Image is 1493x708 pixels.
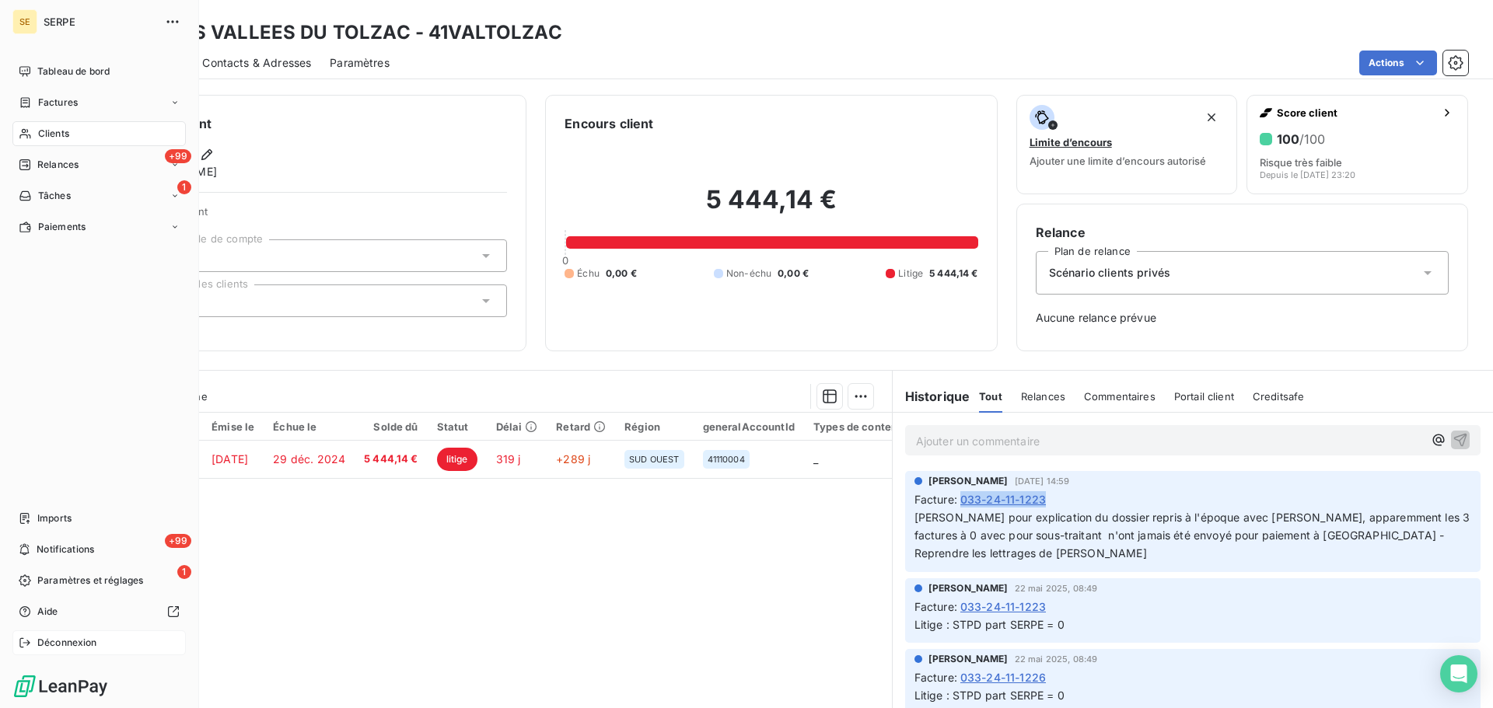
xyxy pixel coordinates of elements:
div: Échue le [273,420,345,433]
button: Limite d’encoursAjouter une limite d’encours autorisé [1016,95,1238,194]
span: Relances [37,158,79,172]
span: [PERSON_NAME] [928,652,1009,666]
span: Risque très faible [1260,156,1342,169]
span: 0,00 € [778,267,809,281]
span: /100 [1299,131,1325,147]
div: Open Intercom Messenger [1440,655,1477,692]
span: Facture : [914,491,957,507]
span: Creditsafe [1253,390,1305,403]
div: Statut [437,420,477,433]
button: Actions [1359,51,1437,75]
span: 5 444,14 € [364,452,418,467]
span: Portail client [1174,390,1234,403]
span: Scénario clients privés [1049,265,1170,281]
span: Litige : STPD part SERPE = 0 [914,618,1065,631]
span: Imports [37,511,72,525]
span: Score client [1277,106,1435,119]
span: Ajouter une limite d’encours autorisé [1030,155,1206,167]
span: Relances [1021,390,1065,403]
span: Litige : STPD part SERPE = 0 [914,689,1065,702]
span: Notifications [37,542,94,556]
span: Facture : [914,598,957,615]
img: Logo LeanPay [12,674,109,699]
span: Non-échu [726,267,771,281]
span: Commentaires [1084,390,1156,403]
span: Aide [37,605,58,619]
span: 41110004 [708,455,745,464]
div: Solde dû [364,420,418,433]
span: [PERSON_NAME] pour explication du dossier repris à l'époque avec [PERSON_NAME], apparemment les 3... [914,511,1474,560]
span: Contacts & Adresses [202,55,311,71]
span: 033-24-11-1226 [960,669,1046,685]
span: Limite d’encours [1030,136,1112,148]
span: _ [813,452,818,466]
span: 0,00 € [606,267,637,281]
span: 29 déc. 2024 [273,452,345,466]
span: 319 j [496,452,521,466]
span: Tableau de bord [37,65,110,78]
span: Facture : [914,669,957,685]
span: Tâches [38,189,71,203]
span: Aucune relance prévue [1036,310,1449,326]
h6: Informations client [94,114,507,133]
span: Échu [577,267,600,281]
h2: 5 444,14 € [565,184,977,231]
span: 5 444,14 € [929,267,978,281]
span: Tout [979,390,1002,403]
span: [PERSON_NAME] [928,581,1009,595]
button: Score client100/100Risque très faibleDepuis le [DATE] 23:20 [1246,95,1468,194]
span: Propriétés Client [125,205,507,227]
span: Déconnexion [37,636,97,650]
span: 0 [562,254,568,267]
span: +99 [165,534,191,548]
span: +289 j [556,452,590,466]
span: [DATE] [212,452,248,466]
h6: Relance [1036,223,1449,242]
a: Aide [12,599,186,624]
div: Retard [556,420,606,433]
span: Factures [38,96,78,110]
span: [PERSON_NAME] [928,474,1009,488]
span: Litige [898,267,923,281]
span: 22 mai 2025, 08:49 [1015,584,1098,593]
span: litige [437,448,477,471]
span: Paramètres [330,55,390,71]
span: Paiements [38,220,86,234]
span: +99 [165,149,191,163]
span: 22 mai 2025, 08:49 [1015,654,1098,664]
span: 1 [177,180,191,194]
div: Délai [496,420,538,433]
h3: SA DES VALLEES DU TOLZAC - 41VALTOLZAC [137,19,562,47]
span: 033-24-11-1223 [960,491,1046,507]
span: SUD OUEST [629,455,679,464]
span: SERPE [44,16,156,28]
h6: 100 [1277,131,1325,147]
span: [DATE] 14:59 [1015,476,1070,486]
div: Types de contentieux [813,420,924,433]
span: Paramètres et réglages [37,574,143,588]
span: Depuis le [DATE] 23:20 [1260,170,1355,180]
div: SE [12,9,37,34]
span: 033-24-11-1223 [960,598,1046,615]
div: generalAccountId [703,420,795,433]
div: Émise le [212,420,254,433]
h6: Historique [893,387,970,406]
div: Région [624,420,684,433]
span: Clients [38,127,69,141]
span: 1 [177,565,191,579]
h6: Encours client [565,114,653,133]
